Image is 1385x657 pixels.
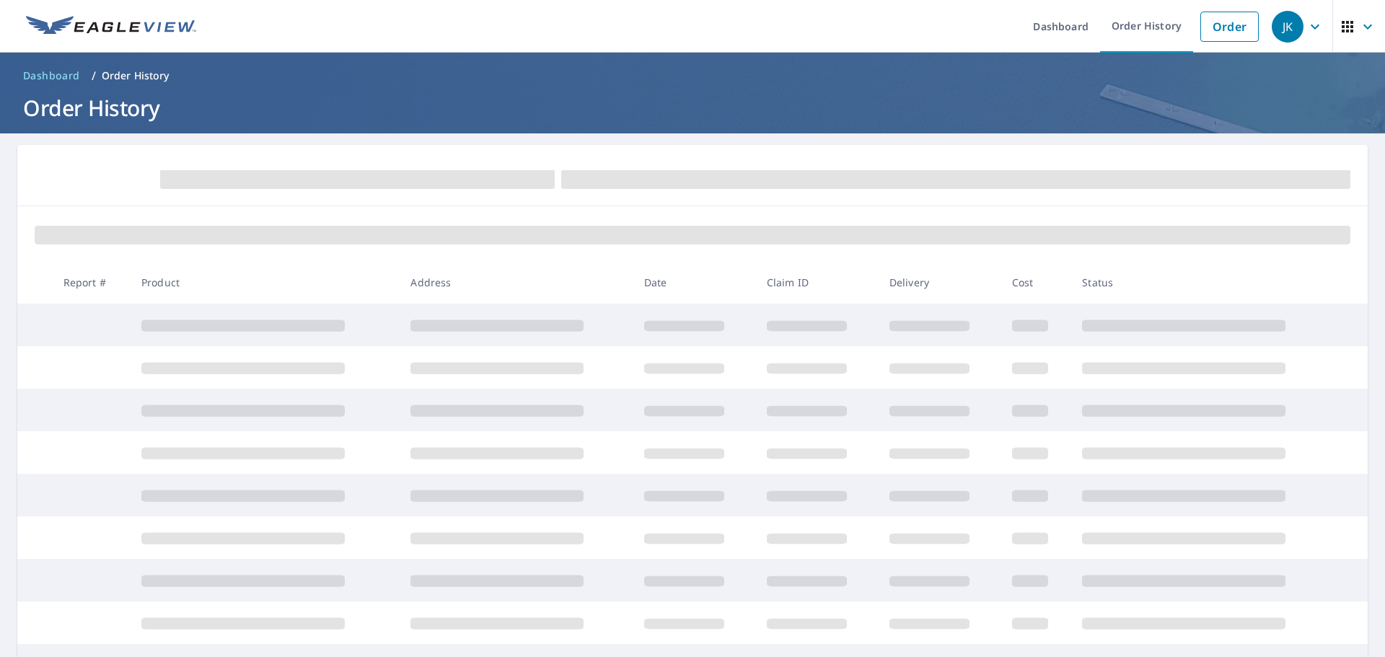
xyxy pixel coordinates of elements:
[17,64,1368,87] nav: breadcrumb
[17,93,1368,123] h1: Order History
[1001,261,1071,304] th: Cost
[26,16,196,38] img: EV Logo
[755,261,878,304] th: Claim ID
[102,69,170,83] p: Order History
[23,69,80,83] span: Dashboard
[878,261,1001,304] th: Delivery
[399,261,632,304] th: Address
[52,261,130,304] th: Report #
[1200,12,1259,42] a: Order
[130,261,399,304] th: Product
[633,261,755,304] th: Date
[1070,261,1340,304] th: Status
[1272,11,1303,43] div: JK
[92,67,96,84] li: /
[17,64,86,87] a: Dashboard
